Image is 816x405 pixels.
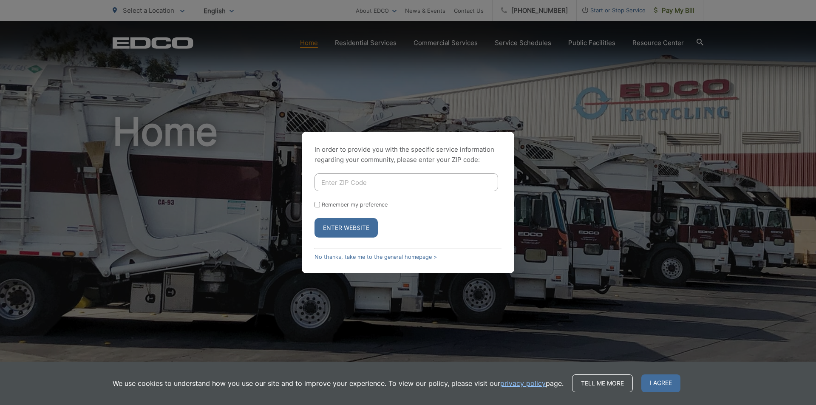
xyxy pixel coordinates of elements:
a: Tell me more [572,374,633,392]
a: No thanks, take me to the general homepage > [314,254,437,260]
button: Enter Website [314,218,378,238]
a: privacy policy [500,378,546,388]
p: We use cookies to understand how you use our site and to improve your experience. To view our pol... [113,378,564,388]
input: Enter ZIP Code [314,173,498,191]
label: Remember my preference [322,201,388,208]
span: I agree [641,374,680,392]
p: In order to provide you with the specific service information regarding your community, please en... [314,144,501,165]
